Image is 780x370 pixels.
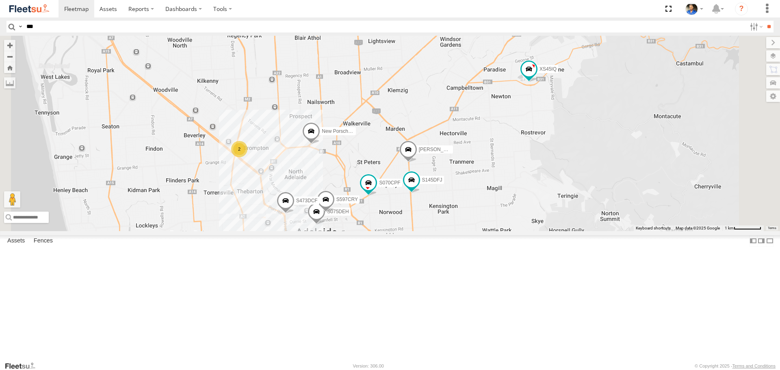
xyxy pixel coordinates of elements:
span: [PERSON_NAME] [419,147,459,152]
div: 2 [231,141,247,157]
span: S473DCF [296,198,318,204]
label: Dock Summary Table to the Right [757,235,765,247]
span: S597CRY [336,197,358,202]
label: Hide Summary Table [766,235,774,247]
img: fleetsu-logo-horizontal.svg [8,3,50,14]
span: New Porsche Cayenne [322,128,372,134]
label: Measure [4,77,15,89]
button: Zoom Home [4,62,15,73]
span: XS45IQ [539,67,557,72]
label: Assets [3,236,29,247]
a: Terms (opens in new tab) [768,226,776,229]
a: Visit our Website [4,362,42,370]
button: Drag Pegman onto the map to open Street View [4,191,20,208]
div: Matt Draper [682,3,706,15]
button: Map scale: 1 km per 64 pixels [722,225,764,231]
i: ? [735,2,748,15]
a: Terms and Conditions [732,364,776,368]
label: Dock Summary Table to the Left [749,235,757,247]
div: Version: 306.00 [353,364,384,368]
label: Search Filter Options [747,21,764,32]
label: Fences [30,236,57,247]
button: Zoom out [4,51,15,62]
label: Search Query [17,21,24,32]
div: © Copyright 2025 - [695,364,776,368]
button: Keyboard shortcuts [636,225,671,231]
span: 1 km [725,226,734,230]
span: Map data ©2025 Google [676,226,720,230]
span: S145DFJ [422,177,442,183]
label: Map Settings [766,91,780,102]
button: Zoom in [4,40,15,51]
span: S075DEH [327,209,349,214]
span: S070CPF [379,180,400,186]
